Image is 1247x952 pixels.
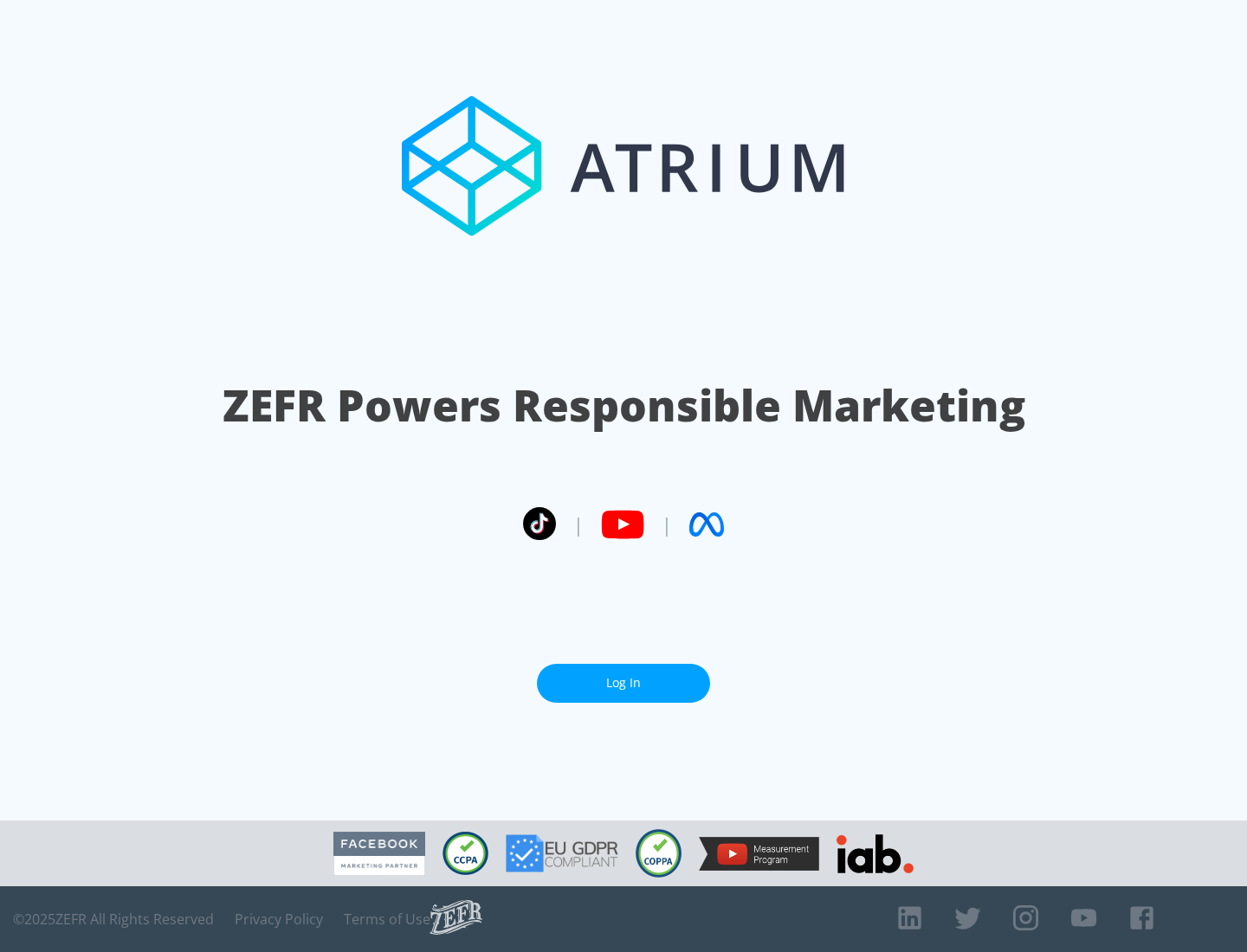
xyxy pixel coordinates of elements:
a: Log In [537,664,710,703]
span: © 2025 ZEFR All Rights Reserved [13,910,214,928]
span: | [573,511,584,537]
img: IAB [837,834,914,873]
img: GDPR Compliant [506,834,618,872]
img: Facebook Marketing Partner [333,832,425,876]
a: Privacy Policy [235,910,323,928]
a: Terms of Use [344,910,430,928]
img: COPPA Compliant [636,829,682,878]
span: | [662,511,672,537]
img: YouTube Measurement Program [699,837,819,871]
img: CCPA Compliant [443,832,488,875]
h1: ZEFR Powers Responsible Marketing [223,376,1025,435]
